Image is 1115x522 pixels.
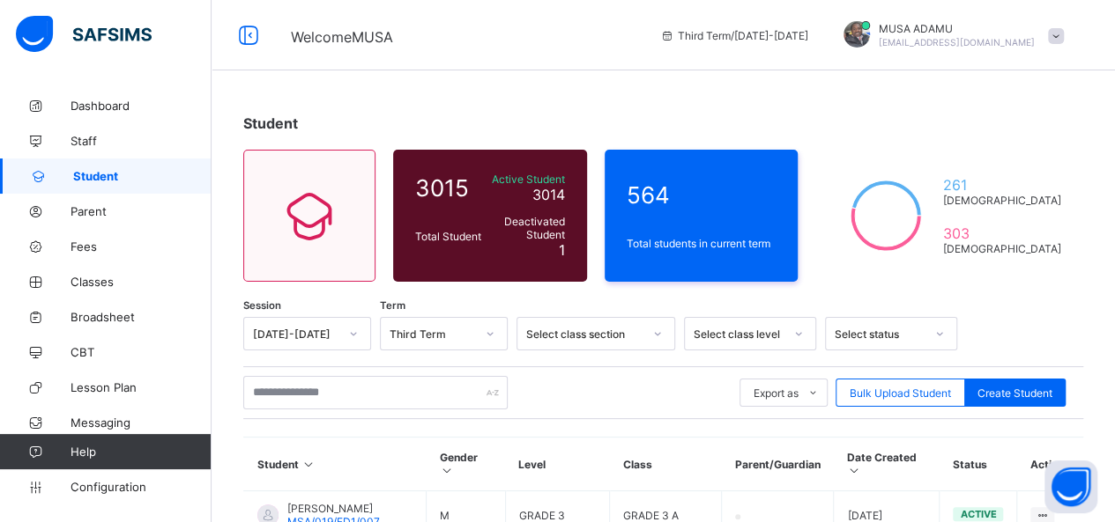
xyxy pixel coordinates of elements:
[847,464,862,477] i: Sort in Ascending Order
[291,28,393,46] span: Welcome MUSA
[505,437,609,491] th: Level
[490,173,565,186] span: Active Student
[609,437,721,491] th: Class
[1017,437,1083,491] th: Actions
[243,299,281,312] span: Session
[660,29,808,42] span: session/term information
[559,241,565,259] span: 1
[722,437,834,491] th: Parent/Guardian
[977,386,1052,400] span: Create Student
[71,480,211,494] span: Configuration
[960,508,996,520] span: active
[943,176,1061,194] span: 261
[244,437,427,491] th: Student
[411,225,486,247] div: Total Student
[754,386,799,400] span: Export as
[940,437,1017,491] th: Status
[71,99,212,113] span: Dashboard
[943,194,1061,207] span: [DEMOGRAPHIC_DATA]
[532,186,565,203] span: 3014
[835,327,925,341] div: Select status
[16,16,152,53] img: safsims
[71,134,212,148] span: Staff
[440,464,455,477] i: Sort in Ascending Order
[943,224,1061,242] span: 303
[71,275,212,289] span: Classes
[1044,460,1097,513] button: Open asap
[243,114,298,132] span: Student
[71,345,212,359] span: CBT
[627,237,777,250] span: Total students in current term
[390,327,475,341] div: Third Term
[879,22,1035,35] span: MUSA ADAMU
[71,204,212,218] span: Parent
[71,380,212,394] span: Lesson Plan
[71,310,212,324] span: Broadsheet
[879,37,1035,48] span: [EMAIL_ADDRESS][DOMAIN_NAME]
[427,437,505,491] th: Gender
[834,437,940,491] th: Date Created
[694,327,784,341] div: Select class level
[253,327,338,341] div: [DATE]-[DATE]
[826,21,1073,50] div: MUSAADAMU
[287,502,380,515] span: [PERSON_NAME]
[490,215,565,241] span: Deactivated Student
[71,239,212,254] span: Fees
[850,386,951,400] span: Bulk Upload Student
[943,242,1061,255] span: [DEMOGRAPHIC_DATA]
[301,458,316,471] i: Sort in Ascending Order
[526,327,643,341] div: Select class section
[380,299,405,312] span: Term
[71,415,212,430] span: Messaging
[71,445,211,459] span: Help
[415,174,481,202] span: 3015
[73,169,212,183] span: Student
[627,181,777,209] span: 564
